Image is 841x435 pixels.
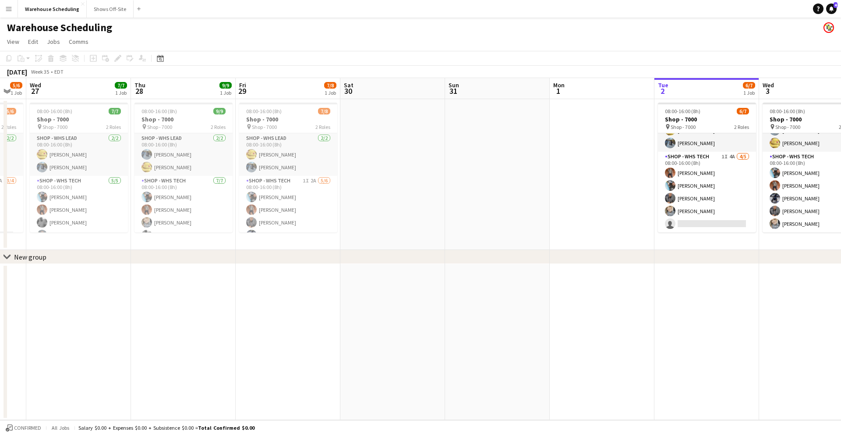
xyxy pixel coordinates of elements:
span: Comms [69,38,88,46]
span: Confirmed [14,425,41,431]
a: 4 [826,4,837,14]
span: View [7,38,19,46]
div: Salary $0.00 + Expenses $0.00 + Subsistence $0.00 = [78,424,254,431]
button: Warehouse Scheduling [18,0,87,18]
div: New group [14,253,46,261]
span: All jobs [50,424,71,431]
div: EDT [54,68,64,75]
app-user-avatar: Labor Coordinator [823,22,834,33]
a: Jobs [43,36,64,47]
div: [DATE] [7,68,27,76]
span: 4 [834,2,837,8]
a: View [4,36,23,47]
h1: Warehouse Scheduling [7,21,112,34]
button: Confirmed [4,423,42,433]
span: Total Confirmed $0.00 [198,424,254,431]
a: Edit [25,36,42,47]
a: Comms [65,36,92,47]
span: Edit [28,38,38,46]
button: Shows Off-Site [87,0,134,18]
span: Jobs [47,38,60,46]
span: Week 35 [29,68,51,75]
